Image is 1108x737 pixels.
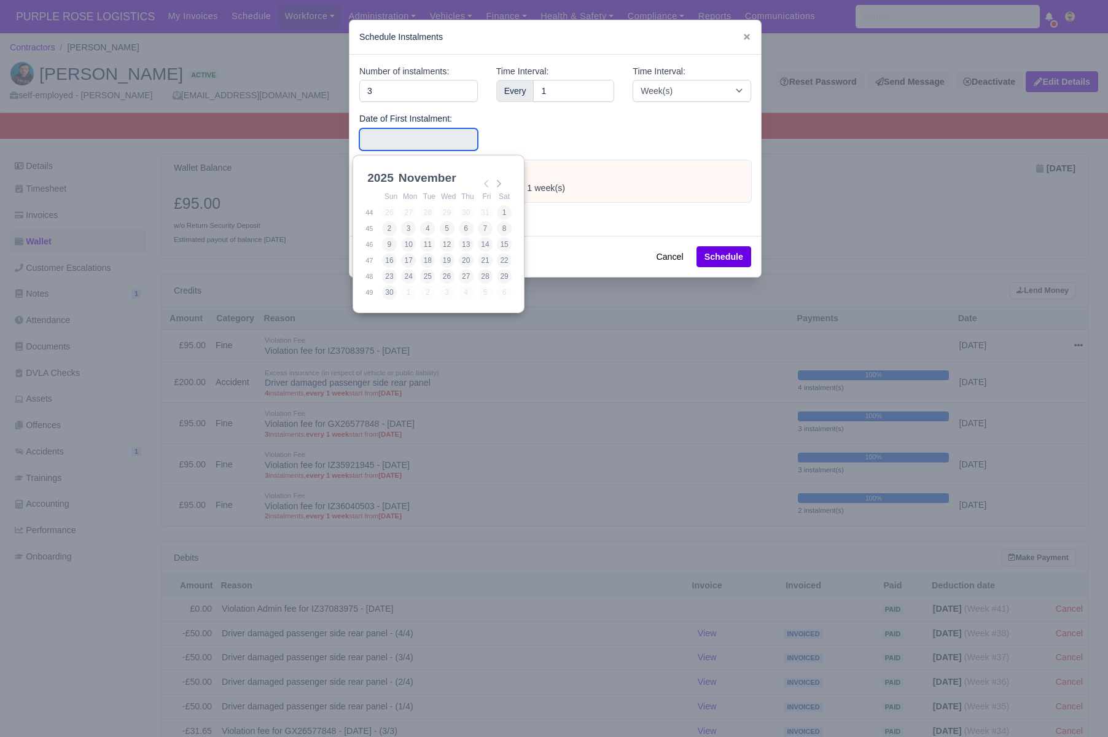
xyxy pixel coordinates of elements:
abbr: Sunday [384,192,397,201]
button: 2 [382,221,397,236]
abbr: Monday [403,192,417,201]
button: 26 [440,269,455,284]
button: 23 [382,269,397,284]
button: 22 [497,253,512,268]
iframe: Chat Widget [1047,678,1108,737]
div: Every [496,80,534,102]
div: Deduct from the driver every 1 week(s) [390,182,739,195]
td: 47 [365,252,381,268]
button: 21 [478,253,493,268]
button: Schedule [696,246,751,267]
button: 24 [401,269,416,284]
button: 18 [420,253,435,268]
td: 44 [365,205,381,220]
abbr: Saturday [499,192,510,201]
button: 28 [478,269,493,284]
button: 20 [459,253,474,268]
button: 13 [459,237,474,252]
td: 48 [365,268,381,284]
button: 16 [382,253,397,268]
button: 6 [459,221,474,236]
label: Time Interval: [496,64,549,79]
button: 9 [382,237,397,252]
label: Number of instalments: [359,64,449,79]
label: Time Interval: [633,64,685,79]
div: 2025 [365,169,396,187]
button: 25 [420,269,435,284]
label: Date of First Instalment: [359,112,452,126]
button: 8 [497,221,512,236]
abbr: Thursday [461,192,474,201]
div: November [396,169,459,187]
div: Schedule Instalments [349,20,761,55]
abbr: Tuesday [423,192,435,201]
button: 1 [497,205,512,220]
h6: Payment Plan [390,170,739,180]
button: 30 [382,285,397,300]
button: Cancel [648,246,691,267]
button: Previous Month [479,176,494,191]
button: 27 [459,269,474,284]
button: 17 [401,253,416,268]
button: 4 [420,221,435,236]
input: Use the arrow keys to pick a date [359,128,478,150]
button: 3 [401,221,416,236]
button: 11 [420,237,435,252]
button: 5 [440,221,455,236]
button: 29 [497,269,512,284]
button: 14 [478,237,493,252]
button: 7 [478,221,493,236]
button: Next Month [491,176,506,191]
td: 46 [365,236,381,252]
td: 45 [365,220,381,236]
button: 19 [440,253,455,268]
button: 12 [440,237,455,252]
button: 15 [497,237,512,252]
td: 49 [365,284,381,300]
button: 10 [401,237,416,252]
abbr: Wednesday [441,192,456,201]
abbr: Friday [482,192,491,201]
